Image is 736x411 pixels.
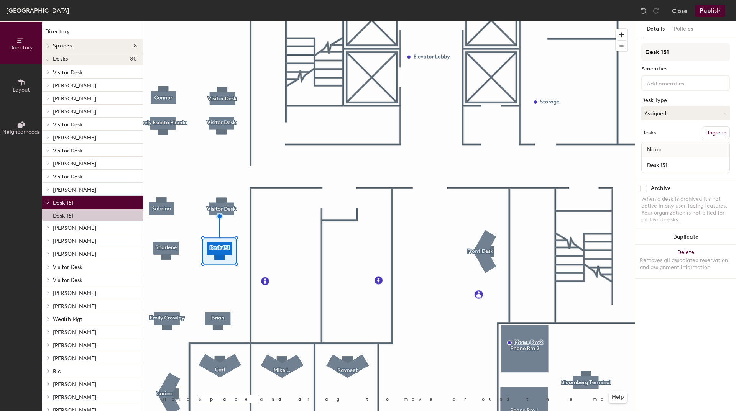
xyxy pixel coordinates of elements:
div: When a desk is archived it's not active in any user-facing features. Your organization is not bil... [641,196,730,223]
div: Amenities [641,66,730,72]
span: Directory [9,44,33,51]
span: [PERSON_NAME] [53,160,96,167]
span: [PERSON_NAME] [53,95,96,102]
span: [PERSON_NAME] [53,303,96,309]
button: Ungroup [702,126,730,139]
button: DeleteRemoves all associated reservation and assignment information [635,245,736,278]
span: Neighborhoods [2,129,40,135]
img: Undo [640,7,647,15]
span: [PERSON_NAME] [53,134,96,141]
div: Desks [641,130,656,136]
span: Spaces [53,43,72,49]
span: Desk 151 [53,200,74,206]
div: Archive [651,185,671,192]
button: Policies [669,21,698,37]
span: Visitor Desk [53,174,83,180]
span: 8 [134,43,137,49]
input: Add amenities [645,78,714,87]
span: Desks [53,56,68,62]
button: Help [609,391,627,403]
span: [PERSON_NAME] [53,329,96,336]
span: Visitor Desk [53,69,83,76]
span: [PERSON_NAME] [53,82,96,89]
div: [GEOGRAPHIC_DATA] [6,6,69,15]
span: Layout [13,87,30,93]
button: Publish [695,5,725,17]
div: Removes all associated reservation and assignment information [640,257,731,271]
span: [PERSON_NAME] [53,394,96,401]
span: Visitor Desk [53,147,83,154]
button: Close [672,5,687,17]
span: [PERSON_NAME] [53,108,96,115]
span: [PERSON_NAME] [53,225,96,231]
span: Visitor Desk [53,264,83,270]
span: Name [643,143,667,157]
span: [PERSON_NAME] [53,342,96,349]
h1: Directory [42,28,143,39]
span: 80 [130,56,137,62]
button: Details [642,21,669,37]
span: [PERSON_NAME] [53,238,96,244]
span: Ric [53,368,61,375]
p: Desk 151 [53,210,74,219]
span: Visitor Desk [53,121,83,128]
span: [PERSON_NAME] [53,187,96,193]
img: Redo [652,7,660,15]
button: Assigned [641,106,730,120]
span: [PERSON_NAME] [53,355,96,362]
input: Unnamed desk [643,160,728,170]
button: Duplicate [635,229,736,245]
span: [PERSON_NAME] [53,251,96,257]
span: [PERSON_NAME] [53,290,96,296]
div: Desk Type [641,97,730,103]
span: [PERSON_NAME] [53,381,96,388]
span: Visitor Desk [53,277,83,283]
span: Wealth Mgt [53,316,82,323]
